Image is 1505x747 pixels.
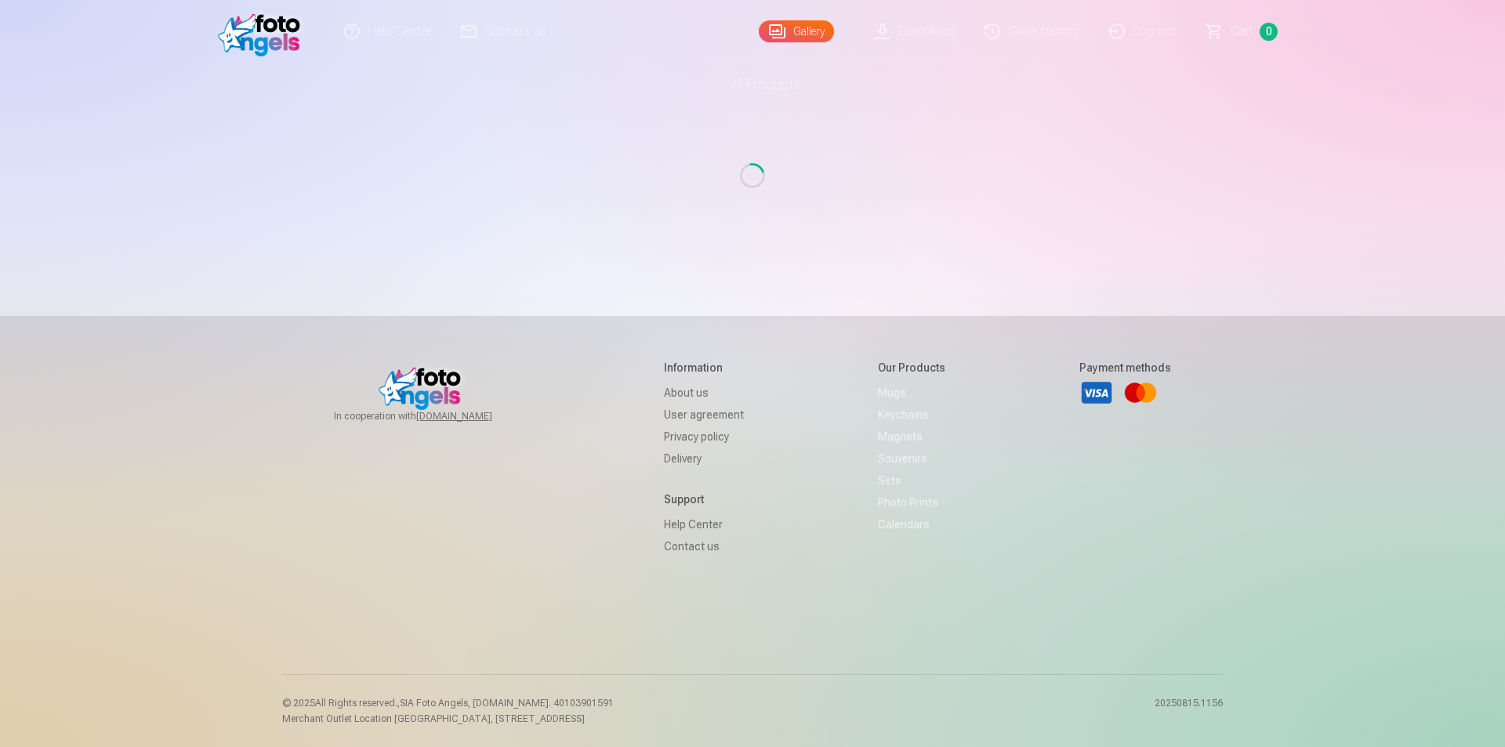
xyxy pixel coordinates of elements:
[664,360,744,375] h5: Information
[878,448,945,470] a: Souvenirs
[282,713,614,725] p: Merchant Outlet Location [GEOGRAPHIC_DATA], [STREET_ADDRESS]
[664,382,744,404] a: About us
[664,404,744,426] a: User agreement
[1079,375,1114,410] a: Visa
[664,426,744,448] a: Privacy policy
[664,513,744,535] a: Help Center
[759,20,834,42] a: Gallery
[664,448,744,470] a: Delivery
[686,63,820,107] a: All products
[664,491,744,507] h5: Support
[416,410,530,422] a: [DOMAIN_NAME]
[218,6,308,56] img: /fa1
[400,698,614,709] span: SIA Foto Angels, [DOMAIN_NAME]. 40103901591
[334,410,530,422] span: In cooperation with
[664,535,744,557] a: Contact us
[878,491,945,513] a: Photo prints
[1260,23,1278,41] span: 0
[1155,697,1223,725] p: 20250815.1156
[878,404,945,426] a: Keychains
[1230,22,1253,41] span: Сart
[878,360,945,375] h5: Our products
[878,470,945,491] a: Sets
[878,426,945,448] a: Magnets
[1123,375,1158,410] a: Mastercard
[878,513,945,535] a: Calendars
[878,382,945,404] a: Mugs
[1079,360,1171,375] h5: Payment methods
[282,697,614,709] p: © 2025 All Rights reserved. ,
